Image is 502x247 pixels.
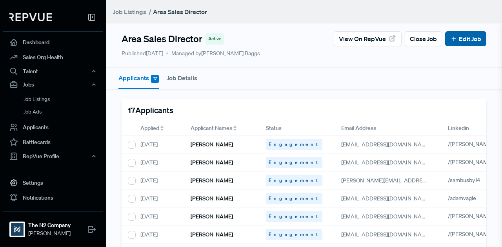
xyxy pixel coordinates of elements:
h4: Area Sales Director [122,33,202,45]
div: Toggle SortBy [184,121,260,136]
span: [EMAIL_ADDRESS][DOMAIN_NAME] [341,159,431,166]
a: Job Ads [14,106,113,118]
a: /sambusby14 [448,177,489,184]
button: Job Details [167,68,197,88]
img: RepVue [9,13,52,21]
a: /adamvagle [448,195,485,202]
div: [DATE] [134,154,184,172]
h6: [PERSON_NAME] [191,231,233,238]
span: /sambusby14 [448,177,480,184]
button: RepVue Profile [3,150,103,163]
a: Job Listings [14,93,113,106]
span: Close Job [410,34,437,43]
span: Engagement [269,213,320,220]
strong: Area Sales Director [153,8,207,16]
a: Notifications [3,190,103,205]
span: Applied [140,124,159,132]
a: Dashboard [3,35,103,50]
div: [DATE] [134,172,184,190]
a: Battlecards [3,135,103,150]
button: Edit Job [445,31,486,46]
button: Talent [3,65,103,78]
a: /[PERSON_NAME] [448,231,502,238]
span: Applicant Names [191,124,232,132]
div: [DATE] [134,190,184,208]
span: Email Address [341,124,376,132]
div: [DATE] [134,226,184,244]
span: Status [266,124,282,132]
span: Active [208,35,221,42]
strong: The N2 Company [28,221,71,229]
h6: [PERSON_NAME] [191,177,233,184]
h5: 17 Applicants [128,105,173,115]
span: Engagement [269,159,320,166]
button: View on RepVue [334,31,402,46]
span: Engagement [269,195,320,202]
h6: [PERSON_NAME] [191,141,233,148]
a: Applicants [3,120,103,135]
a: Settings [3,175,103,190]
img: The N2 Company [11,223,24,236]
div: [DATE] [134,208,184,226]
a: Edit Job [450,34,481,43]
span: View on RepVue [339,34,386,43]
a: The N2 CompanyThe N2 Company[PERSON_NAME] [3,211,103,241]
button: Jobs [3,78,103,91]
a: Job Listings [113,7,146,16]
span: Linkedin [448,124,469,132]
span: [EMAIL_ADDRESS][DOMAIN_NAME] [341,231,431,238]
a: Sales Org Health [3,50,103,65]
h6: [PERSON_NAME] [191,159,233,166]
span: [EMAIL_ADDRESS][DOMAIN_NAME] [341,141,431,148]
h6: [PERSON_NAME] [191,213,233,220]
h6: [PERSON_NAME] [191,195,233,202]
span: / [149,8,151,16]
span: Engagement [269,141,320,148]
span: Engagement [269,231,320,238]
div: [DATE] [134,136,184,154]
span: Managed by [PERSON_NAME] Baggs [166,49,260,58]
span: [EMAIL_ADDRESS][DOMAIN_NAME] [341,213,431,220]
p: Published [DATE] [122,49,163,58]
span: 17 [151,75,159,83]
span: /adamvagle [448,195,476,202]
span: [EMAIL_ADDRESS][DOMAIN_NAME] [341,195,431,202]
span: /[PERSON_NAME] [448,231,493,238]
button: Close Job [405,31,442,46]
div: Toggle SortBy [134,121,184,136]
button: Applicants [118,68,159,89]
span: Engagement [269,177,320,184]
span: [PERSON_NAME] [28,229,71,238]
